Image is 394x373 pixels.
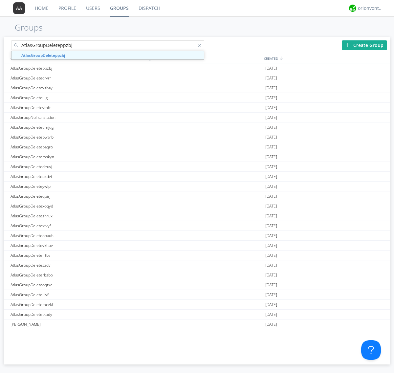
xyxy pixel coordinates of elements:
div: AtlasGroupNoTranslation [9,113,135,122]
div: [PERSON_NAME] [9,319,135,329]
span: [DATE] [265,211,277,221]
a: AtlasGroupDeletelrtbs[DATE] [4,251,390,260]
a: [PERSON_NAME][DATE] [4,319,390,329]
span: [DATE] [265,122,277,132]
div: AtlasGroupDeletemcvkf [9,300,135,309]
div: AtlasGroupDeleteoxdvt [9,172,135,181]
div: AtlasGroupDeleteqpirj [9,191,135,201]
span: [DATE] [265,142,277,152]
a: AtlasGroupDeletebwarb[DATE] [4,132,390,142]
div: orionvontas+atlas+automation+org2 [358,5,383,11]
a: AtlasGroupDeletecrvrr[DATE] [4,73,390,83]
span: [DATE] [265,113,277,122]
div: AtlasGroupDeleteywlpi [9,182,135,191]
div: AtlasGroupDeletebwarb [9,132,135,142]
a: AtlasGroupDeletepaqro[DATE] [4,142,390,152]
a: AtlasGroupDeleteazdvl[DATE] [4,260,390,270]
a: AtlasGroupDeleteppzbj[DATE] [4,63,390,73]
div: CREATED [262,54,390,63]
div: AtlasGroupDeletetkpdy [9,310,135,319]
a: AtlasGroupDeleteqpirj[DATE] [4,191,390,201]
div: AtlasGroupDeleteytofr [9,103,135,112]
div: AtlasGroupDeleteonauh [9,231,135,240]
strong: AtlasGroupDeleteppzbj [21,53,65,58]
a: AtlasGroupDeleteulgij[DATE] [4,93,390,103]
div: AtlasGroupDeleteijlvf [9,290,135,299]
img: 29d36aed6fa347d5a1537e7736e6aa13 [349,5,356,12]
span: [DATE] [265,172,277,182]
span: [DATE] [265,221,277,231]
a: AtlasGroupDeleteonauh[DATE] [4,231,390,241]
a: AtlasGroupDeleteshrux[DATE] [4,211,390,221]
input: Search groups [11,40,204,50]
span: [DATE] [265,270,277,280]
span: [DATE] [265,191,277,201]
a: AtlasGroupDeletemcvkf[DATE] [4,300,390,310]
a: AtlasGroupDeletetkpdy[DATE] [4,310,390,319]
span: [DATE] [265,103,277,113]
span: [DATE] [265,73,277,83]
span: [DATE] [265,290,277,300]
div: GROUPS [9,54,134,63]
a: AtlasGroupDeleteytofr[DATE] [4,103,390,113]
span: [DATE] [265,241,277,251]
div: AtlasGroupDeletevsbay [9,83,135,93]
span: [DATE] [265,152,277,162]
span: [DATE] [265,201,277,211]
div: AtlasGroupDeleteshrux [9,211,135,221]
a: AtlasGroupDeleteywlpi[DATE] [4,182,390,191]
a: AtlasGroupDeletevkhbv[DATE] [4,241,390,251]
a: AtlasGroupDeletevsbay[DATE] [4,83,390,93]
a: AtlasGroupDeletexoqyd[DATE] [4,201,390,211]
div: AtlasGroupDeleteppzbj [9,63,135,73]
a: AtlasGroupDeleteoqtxe[DATE] [4,280,390,290]
iframe: Toggle Customer Support [361,340,381,360]
div: AtlasGroupDeletecrvrr [9,73,135,83]
span: [DATE] [265,63,277,73]
span: [DATE] [265,280,277,290]
div: AtlasGroupDeletextvyf [9,221,135,230]
span: [DATE] [265,162,277,172]
div: AtlasGroupDeletedeuvj [9,162,135,171]
div: AtlasGroupDeleterbsbo [9,270,135,280]
a: AtlasGroupDeleterbsbo[DATE] [4,270,390,280]
span: [DATE] [265,310,277,319]
div: AtlasGroupDeleteumjqg [9,122,135,132]
a: AtlasGroupDeletedeuvj[DATE] [4,162,390,172]
div: Create Group [342,40,387,50]
a: AtlasGroupDeleteumjqg[DATE] [4,122,390,132]
span: [DATE] [265,182,277,191]
a: AtlasGroupDeletemskyn[DATE] [4,152,390,162]
div: AtlasGroupDeletexoqyd [9,201,135,211]
span: [DATE] [265,300,277,310]
div: AtlasGroupDeletevkhbv [9,241,135,250]
span: [DATE] [265,93,277,103]
img: plus.svg [345,43,350,47]
a: AtlasGroupNoTranslation[DATE] [4,113,390,122]
span: [DATE] [265,319,277,329]
span: [DATE] [265,231,277,241]
div: AtlasGroupDeleteulgij [9,93,135,102]
span: [DATE] [265,260,277,270]
a: AtlasGroupDeleteijlvf[DATE] [4,290,390,300]
div: AtlasGroupDeletelrtbs [9,251,135,260]
span: [DATE] [265,83,277,93]
a: AtlasGroupDeletextvyf[DATE] [4,221,390,231]
div: AtlasGroupDeletemskyn [9,152,135,162]
img: 373638.png [13,2,25,14]
div: AtlasGroupDeletepaqro [9,142,135,152]
span: [DATE] [265,132,277,142]
a: AtlasGroupDeleteoxdvt[DATE] [4,172,390,182]
span: [DATE] [265,251,277,260]
div: AtlasGroupDeleteoqtxe [9,280,135,290]
div: AtlasGroupDeleteazdvl [9,260,135,270]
